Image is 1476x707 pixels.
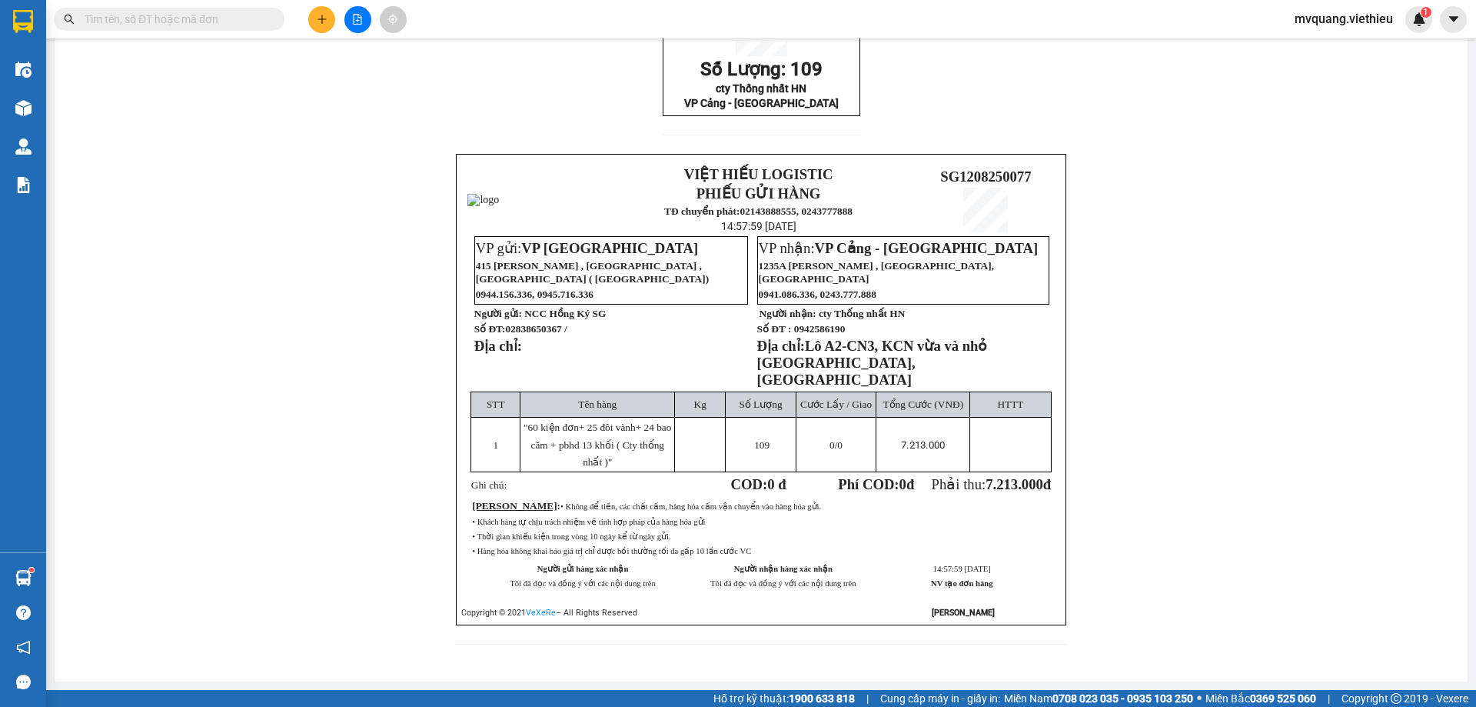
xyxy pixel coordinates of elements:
[740,205,853,217] strong: 02143888555, 0243777888
[472,500,557,512] span: [PERSON_NAME]
[731,476,786,492] strong: COD:
[526,608,556,618] a: VeXeRe
[1205,690,1316,707] span: Miền Bắc
[15,570,32,586] img: warehouse-icon
[760,308,816,319] strong: Người nhận:
[883,399,963,410] span: Tổng Cước (VNĐ)
[472,532,670,541] span: • Thời gian khiếu kiện trong vòng 10 ngày kể từ ngày gửi.
[716,82,806,95] span: cty Thống nhất HN
[721,220,796,232] span: 14:57:59 [DATE]
[829,439,835,451] span: 0
[794,323,846,335] span: 0942586190
[838,476,914,492] strong: Phí COD: đ
[474,308,522,319] strong: Người gửi:
[899,476,906,492] span: 0
[16,640,31,655] span: notification
[387,14,398,25] span: aim
[684,97,839,109] span: VP Cảng - [GEOGRAPHIC_DATA]
[380,6,407,33] button: aim
[472,500,560,512] span: :
[789,692,855,705] strong: 1900 633 818
[757,338,988,388] span: Lô A2-CN3, KCN vừa và nhỏ [GEOGRAPHIC_DATA], [GEOGRAPHIC_DATA]
[537,565,629,573] strong: Người gửi hàng xác nhận
[1391,693,1401,704] span: copyright
[933,565,991,573] span: 14:57:59 [DATE]
[474,338,522,354] strong: Địa chỉ:
[1412,12,1426,26] img: icon-new-feature
[472,518,705,526] span: • Khách hàng tự chịu trách nhiệm về tính hợp pháp của hàng hóa gửi
[1043,476,1051,492] span: đ
[15,177,32,193] img: solution-icon
[1440,6,1467,33] button: caret-down
[986,476,1043,492] span: 7.213.000
[130,51,223,75] strong: 02143888555, 0243777888
[521,240,698,256] span: VP [GEOGRAPHIC_DATA]
[352,14,363,25] span: file-add
[15,138,32,155] img: warehouse-icon
[754,439,770,451] span: 109
[931,579,992,588] strong: NV tạo đơn hàng
[15,100,32,116] img: warehouse-icon
[696,185,821,202] strong: PHIẾU GỬI HÀNG
[85,11,266,28] input: Tìm tên, số ĐT hoặc mã đơn
[524,422,671,469] span: "60 kiện đơn+ 25 đôi vành+ 24 bao căm + pbhd 13 khối ( Cty thống nhất )"
[713,690,855,707] span: Hỗ trợ kỹ thuật:
[471,479,507,491] span: Ghi chú:
[88,51,164,62] strong: TĐ chuyển phát:
[932,476,1052,492] span: Phải thu:
[759,240,1039,256] span: VP nhận:
[757,338,805,354] strong: Địa chỉ:
[476,288,593,300] span: 0944.156.336, 0945.716.336
[815,240,1039,256] span: VP Cảng - [GEOGRAPHIC_DATA]
[493,439,498,451] span: 1
[829,439,843,451] span: /0
[734,565,833,573] strong: Người nhận hàng xác nhận
[560,502,821,511] span: • Không để tiền, các chất cấm, hàng hóa cấm vận chuyển vào hàng hóa gửi.
[901,439,945,451] span: 7.213.000
[472,547,751,555] span: • Hàng hóa không khai báo giá trị chỉ được bồi thường tối đa gấp 10 lần cước VC
[81,12,230,28] strong: VIỆT HIẾU LOGISTIC
[819,308,905,319] span: cty Thống nhất HN
[317,14,327,25] span: plus
[505,323,567,335] span: 02838650367 /
[1250,692,1316,705] strong: 0369 525 060
[467,194,499,206] img: logo
[932,608,995,618] strong: [PERSON_NAME]
[1004,690,1193,707] span: Miền Nam
[13,10,33,33] img: logo-vxr
[308,6,335,33] button: plus
[694,399,706,410] span: Kg
[866,690,869,707] span: |
[524,308,606,319] span: NCC Hồng Ký SG
[759,260,994,285] span: 1235A [PERSON_NAME] , [GEOGRAPHIC_DATA], [GEOGRAPHIC_DATA]
[880,690,1000,707] span: Cung cấp máy in - giấy in:
[997,399,1023,410] span: HTTT
[93,32,218,48] strong: PHIẾU GỬI HÀNG
[940,168,1031,185] span: SG1208250077
[474,323,567,335] strong: Số ĐT:
[800,399,872,410] span: Cước Lấy / Giao
[64,14,75,25] span: search
[344,6,371,33] button: file-add
[29,568,34,572] sup: 1
[759,288,876,300] span: 0941.086.336, 0243.777.888
[7,100,161,133] span: VP Cảng - [GEOGRAPHIC_DATA]
[7,100,161,133] span: VP gửi:
[1423,7,1428,18] span: 1
[1197,695,1202,702] span: ⚪️
[700,58,823,80] span: Số Lượng: 109
[1421,7,1431,18] sup: 1
[578,399,617,410] span: Tên hàng
[767,476,786,492] span: 0 đ
[510,579,656,588] span: Tôi đã đọc và đồng ý với các nội dung trên
[16,605,31,620] span: question-circle
[487,399,505,410] span: STT
[171,100,326,133] span: VP nhận:
[1328,690,1330,707] span: |
[16,675,31,689] span: message
[8,23,68,82] img: logo
[710,579,856,588] span: Tôi đã đọc và đồng ý với các nội dung trên
[1447,12,1461,26] span: caret-down
[476,240,698,256] span: VP gửi:
[112,78,199,92] span: 11:18:52 [DATE]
